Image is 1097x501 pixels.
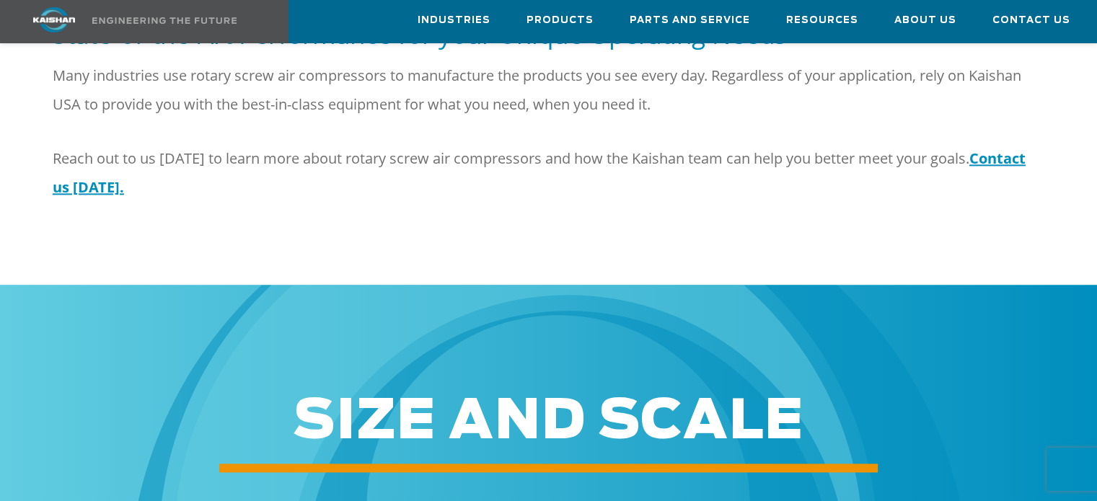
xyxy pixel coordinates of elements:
a: Parts and Service [630,1,750,40]
a: Resources [786,1,858,40]
span: Industries [418,12,490,29]
h5: State-of-the-Art Performance for your Unique Operating Needs [53,18,1044,50]
span: Parts and Service [630,12,750,29]
span: Contact Us [992,12,1070,29]
span: Products [527,12,594,29]
img: Engineering the future [92,17,237,24]
span: About Us [894,12,956,29]
a: Products [527,1,594,40]
span: Resources [786,12,858,29]
p: Many industries use rotary screw air compressors to manufacture the products you see every day. R... [53,61,1044,119]
a: About Us [894,1,956,40]
p: Reach out to us [DATE] to learn more about rotary screw air compressors and how the Kaishan team ... [53,144,1044,202]
a: Contact Us [992,1,1070,40]
a: Industries [418,1,490,40]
